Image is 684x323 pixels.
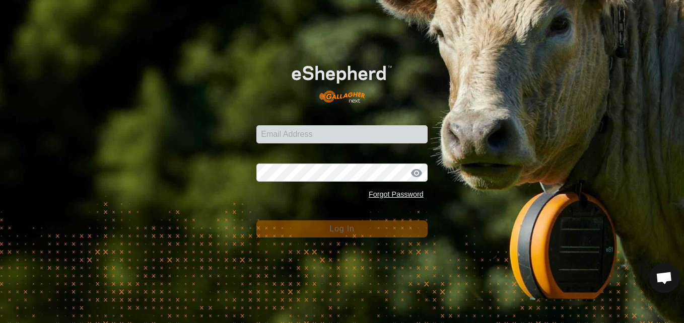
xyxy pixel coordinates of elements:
span: Log In [329,224,354,233]
a: Forgot Password [369,190,424,198]
button: Log In [256,220,428,237]
img: E-shepherd Logo [273,51,411,110]
input: Email Address [256,125,428,143]
div: Open chat [649,263,679,293]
